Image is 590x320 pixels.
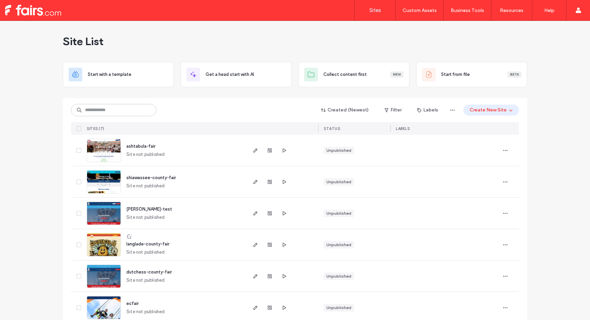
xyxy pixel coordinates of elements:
[323,71,367,78] span: Collect content first
[298,62,409,87] div: Collect content firstNew
[126,214,165,221] span: Site not published
[441,71,470,78] span: Start from file
[544,8,554,13] label: Help
[87,126,104,131] span: SITES (7)
[126,269,172,275] a: dutchess-county-fair
[390,71,404,78] div: New
[507,71,521,78] div: Beta
[315,105,375,116] button: Created (Newest)
[126,301,139,306] a: ecfair
[500,8,523,13] label: Resources
[126,308,165,315] span: Site not published
[126,249,165,256] span: Site not published
[396,126,410,131] span: LABELS
[126,183,165,189] span: Site not published
[326,179,351,185] div: Unpublished
[411,105,444,116] button: Labels
[181,62,292,87] div: Get a head start with AI
[324,126,340,131] span: STATUS
[126,151,165,158] span: Site not published
[326,242,351,248] div: Unpublished
[326,305,351,311] div: Unpublished
[63,62,174,87] div: Start with a template
[326,273,351,279] div: Unpublished
[126,277,165,284] span: Site not published
[463,105,519,116] button: Create New Site
[126,206,172,212] a: [PERSON_NAME]-test
[126,144,155,149] a: ashtabula-fair
[451,8,484,13] label: Business Tools
[416,62,527,87] div: Start from fileBeta
[88,71,131,78] span: Start with a template
[206,71,254,78] span: Get a head start with AI
[126,175,176,180] a: shiawassee-county-fair
[63,35,103,48] span: Site List
[369,7,381,13] label: Sites
[403,8,437,13] label: Custom Assets
[326,210,351,216] div: Unpublished
[126,241,169,246] a: langlade-county-fair
[326,147,351,154] div: Unpublished
[378,105,408,116] button: Filter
